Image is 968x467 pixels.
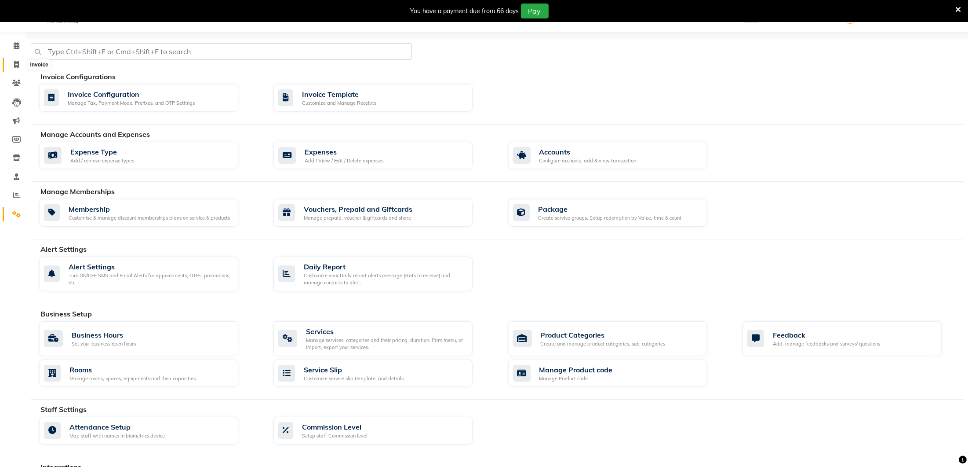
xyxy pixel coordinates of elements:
a: AccountsConfigure accounts, add & view transaction [508,142,729,169]
div: Invoice Configuration [68,89,195,99]
div: Feedback [773,330,880,340]
div: Attendance Setup [69,422,165,432]
div: Membership [69,204,230,214]
a: Product CategoriesCreate and manage product categories, sub-categories [508,321,729,356]
div: Customize your Daily report alerts message (stats to receive) and manage contacts to alert. [304,272,466,287]
a: PackageCreate service groups, Setup redemption by Value, time & count [508,199,729,227]
a: Vouchers, Prepaid and GiftcardsManage prepaid, voucher & giftcards and share [273,199,495,227]
div: Invoice [28,59,50,70]
div: Package [539,204,682,214]
a: ExpensesAdd / View / Edit / Delete expenses [273,142,495,169]
a: Invoice ConfigurationManage Tax, Payment Mode, Prefixes, and OTP Settings [39,84,260,112]
div: Configure accounts, add & view transaction [539,157,637,165]
div: Add, manage feedbacks and surveys' questions [773,340,880,348]
div: Manage Product code [539,364,613,375]
a: MembershipCustomise & manage discount memberships plans on service & products [39,199,260,227]
div: Product Categories [541,330,666,340]
a: Alert SettingsTurn ON/OFF SMS and Email Alerts for appointments, OTPs, promotions, etc. [39,257,260,291]
div: Manage prepaid, voucher & giftcards and share [304,214,412,222]
a: Business HoursSet your business open hours [39,321,260,356]
div: Services [306,326,466,337]
div: Rooms [69,364,197,375]
a: Commission LevelSetup staff Commission level [273,417,495,445]
div: You have a payment due from 66 days [411,7,519,16]
div: Manage Product code [539,375,613,382]
div: Daily Report [304,261,466,272]
div: Manage Tax, Payment Mode, Prefixes, and OTP Settings [68,99,195,107]
div: Commission Level [302,422,368,432]
a: Service SlipCustomize service slip template, and details. [273,360,495,387]
div: Alert Settings [69,261,231,272]
div: Turn ON/OFF SMS and Email Alerts for appointments, OTPs, promotions, etc. [69,272,231,287]
div: Customize and Manage Receipts [302,99,376,107]
input: Type Ctrl+Shift+F or Cmd+Shift+F to search [31,43,412,60]
button: Pay [521,4,549,18]
div: Invoice Template [302,89,376,99]
div: Set your business open hours [72,340,136,348]
a: ServicesManage services, categories and their pricing, duration. Print menu, or import, export yo... [273,321,495,356]
div: Accounts [539,147,637,157]
div: Create service groups, Setup redemption by Value, time & count [539,214,682,222]
div: Create and manage product categories, sub-categories [541,340,666,348]
div: Service Slip [304,364,405,375]
a: Daily ReportCustomize your Daily report alerts message (stats to receive) and manage contacts to ... [273,257,495,291]
a: Manage Product codeManage Product code [508,360,729,387]
div: Manage services, categories and their pricing, duration. Print menu, or import, export your servi... [306,337,466,351]
div: Vouchers, Prepaid and Giftcards [304,204,412,214]
div: Expenses [305,147,383,157]
a: Expense TypeAdd / remove expense types [39,142,260,169]
a: Attendance SetupMap staff with names in biometrics device [39,417,260,445]
div: Business Hours [72,330,136,340]
div: Manage rooms, spaces, equipments and their capacities. [69,375,197,382]
div: Expense Type [70,147,134,157]
div: Add / remove expense types [70,157,134,165]
a: FeedbackAdd, manage feedbacks and surveys' questions [742,321,964,356]
div: Customize service slip template, and details. [304,375,405,382]
a: Invoice TemplateCustomize and Manage Receipts [273,84,495,112]
div: Customise & manage discount memberships plans on service & products [69,214,230,222]
div: Map staff with names in biometrics device [69,432,165,440]
div: Add / View / Edit / Delete expenses [305,157,383,165]
div: Setup staff Commission level [302,432,368,440]
a: RoomsManage rooms, spaces, equipments and their capacities. [39,360,260,387]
